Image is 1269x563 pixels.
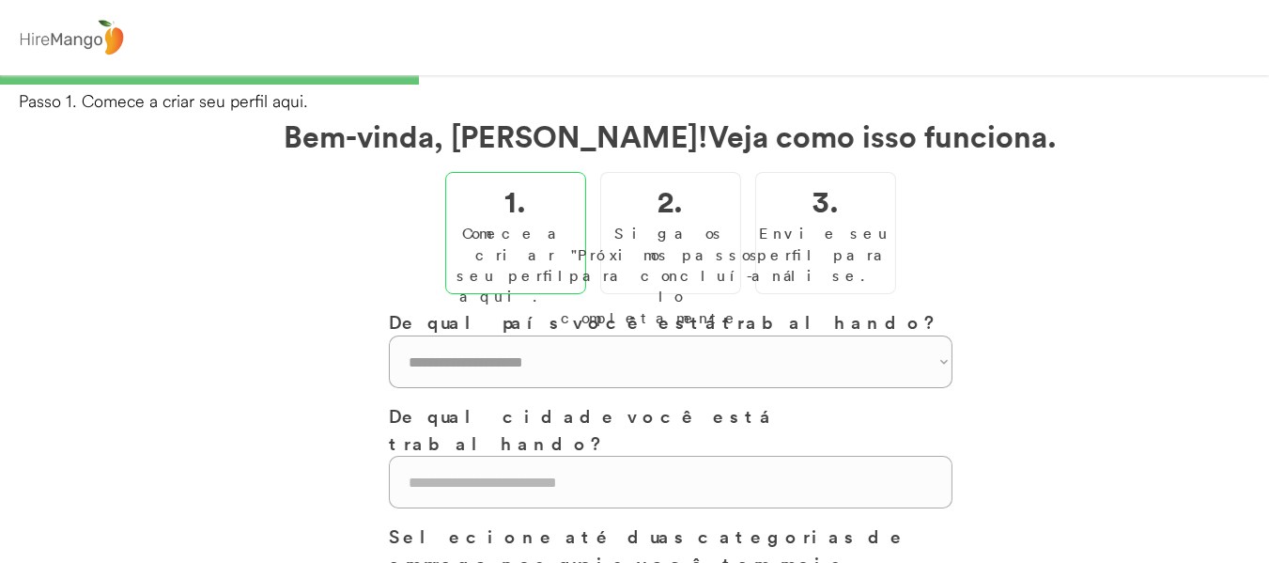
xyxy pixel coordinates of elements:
[388,309,936,334] font: De qual país você está trabalhando?
[812,180,838,220] font: 3.
[388,403,776,455] font: De qual cidade você está trabalhando?
[457,224,584,305] font: Comece a criar seu perfil aqui.
[504,180,526,220] font: 1.
[751,224,904,285] font: Envie seu perfil para análise.
[19,90,308,112] font: Passo 1. Comece a criar seu perfil aqui.
[284,116,708,155] font: Bem-vinda, [PERSON_NAME]!
[14,16,129,60] img: logo%20-%20hiremango%20gray.png
[658,180,683,220] font: 2.
[561,224,780,327] font: Siga os "Próximos passos" para concluí-lo completamente.
[708,116,1057,155] font: Veja como isso funciona.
